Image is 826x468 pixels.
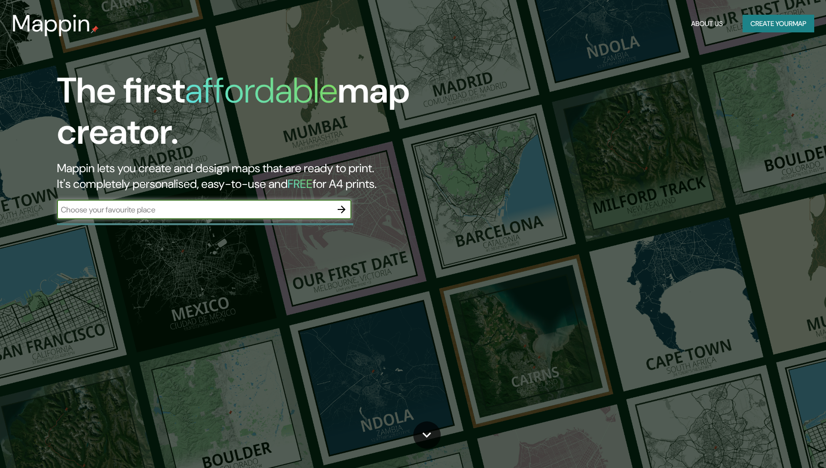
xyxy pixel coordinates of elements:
[91,26,99,33] img: mappin-pin
[57,70,470,160] h1: The first map creator.
[288,176,313,191] h5: FREE
[743,15,814,33] button: Create yourmap
[57,160,470,192] h2: Mappin lets you create and design maps that are ready to print. It's completely personalised, eas...
[185,68,338,113] h1: affordable
[57,204,332,215] input: Choose your favourite place
[12,10,91,37] h3: Mappin
[687,15,727,33] button: About Us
